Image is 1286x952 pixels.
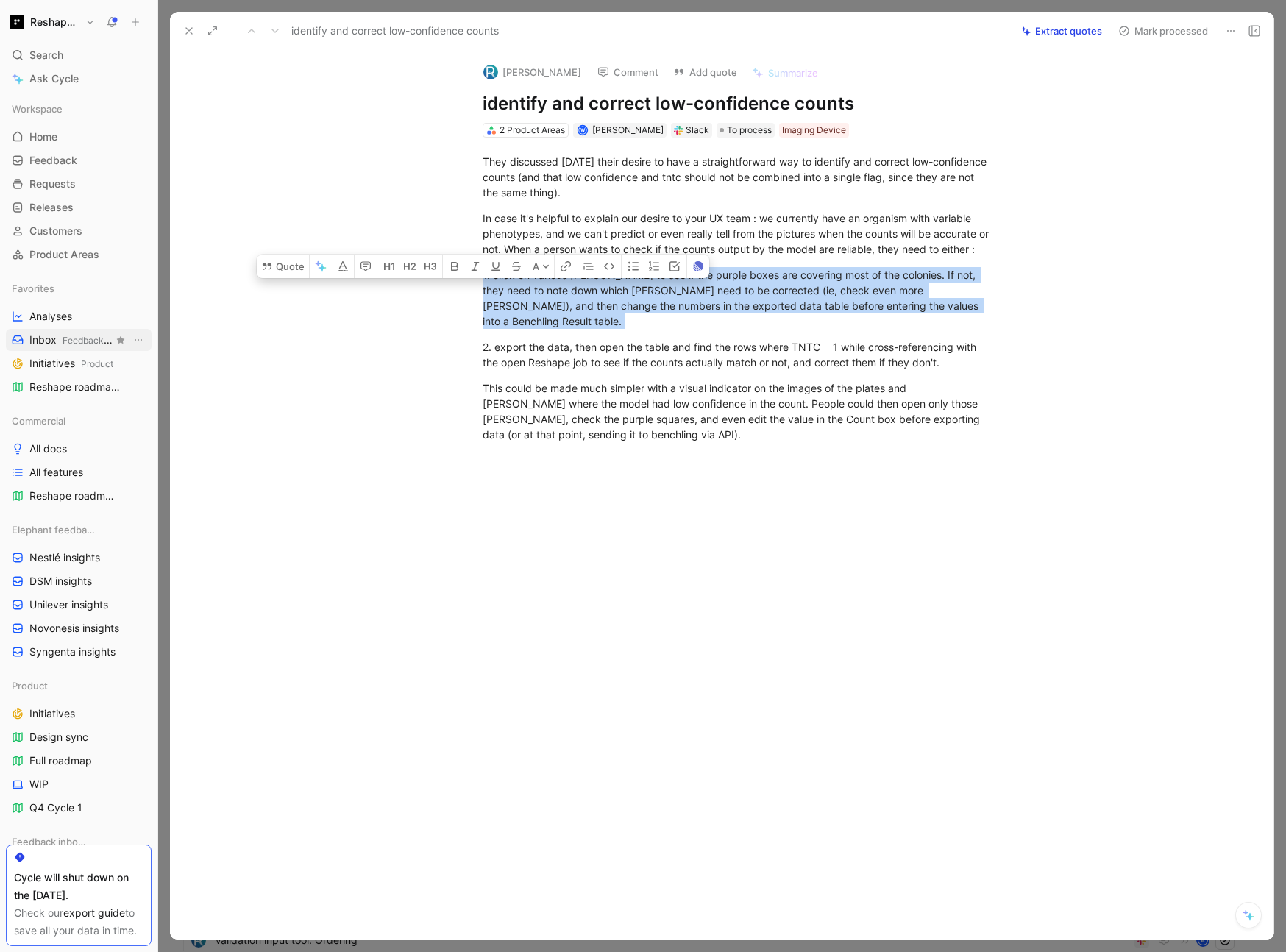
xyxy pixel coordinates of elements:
span: All features [29,465,83,480]
a: InboxFeedback inboxesView actions [6,329,152,351]
div: They discussed [DATE] their desire to have a straightforward way to identify and correct low-conf... [483,154,992,200]
span: DSM insights [29,574,92,589]
span: Releases [29,200,74,215]
div: Workspace [6,98,152,120]
span: Summarize [768,66,818,79]
div: W [578,126,586,134]
span: identify and correct low-confidence counts [291,22,499,40]
h1: identify and correct low-confidence counts [483,92,992,116]
div: Slack [686,123,709,138]
div: 2. export the data, then open the table and find the rows where TNTC = 1 while cross-referencing ... [483,339,992,370]
span: Novonesis insights [29,621,119,636]
a: All docs [6,438,152,460]
span: Elephant feedback boards [12,522,99,537]
span: Ask Cycle [29,70,79,88]
button: Comment [591,62,665,82]
span: Search [29,46,63,64]
button: Add quote [667,62,744,82]
a: Reshape roadmapCommercial [6,376,152,398]
a: Nestlé insights [6,547,152,569]
a: Analyses [6,305,152,327]
img: logo [483,65,498,79]
span: Initiatives [29,356,113,372]
a: Requests [6,173,152,195]
a: Ask Cycle [6,68,152,90]
a: Q4 Cycle 1 [6,797,152,819]
span: Product Areas [29,247,99,262]
a: DSM insights [6,570,152,592]
div: Check our to save all your data in time. [14,904,143,939]
span: [PERSON_NAME] [592,124,664,135]
div: Elephant feedback boardsNestlé insightsDSM insightsUnilever insightsNovonesis insightsSyngenta in... [6,519,152,663]
a: InitiativesProduct [6,352,152,374]
a: All features [6,461,152,483]
div: Commercial [6,410,152,432]
h1: Reshape Platform [30,15,79,29]
button: Reshape PlatformReshape Platform [6,12,99,32]
a: Feedback [6,149,152,171]
div: To process [717,123,775,138]
a: Full roadmap [6,750,152,772]
div: Favorites [6,277,152,299]
span: Feedback inboxes [12,834,91,849]
a: Novonesis insights [6,617,152,639]
a: Syngenta insights [6,641,152,663]
button: Mark processed [1112,21,1215,41]
span: Feedback inboxes [63,335,138,346]
a: Home [6,126,152,148]
span: Nestlé insights [29,550,100,565]
span: Feedback [29,153,77,168]
div: Feedback inboxes [6,831,152,853]
span: Q4 Cycle 1 [29,800,82,815]
div: Feedback inboxesInboxData Science inboxHardware inbox [6,831,152,928]
div: This could be made much simpler with a visual indicator on the images of the plates and [PERSON_N... [483,380,992,442]
div: Product [6,675,152,697]
span: Requests [29,177,76,191]
a: Reshape roadmap [6,485,152,507]
span: Workspace [12,102,63,116]
button: Summarize [745,63,825,83]
div: Elephant feedback boards [6,519,152,541]
div: 2 Product Areas [500,123,565,138]
div: CommercialAll docsAll featuresReshape roadmap [6,410,152,507]
span: Inbox [29,333,113,348]
div: 1. click on various [PERSON_NAME] to see if the purple boxes are covering most of the colonies. I... [483,267,992,329]
span: Home [29,129,57,144]
span: Unilever insights [29,597,108,612]
span: Favorites [12,281,54,296]
a: Unilever insights [6,594,152,616]
a: Design sync [6,726,152,748]
button: Extract quotes [1015,21,1109,41]
span: Initiatives [29,706,75,721]
span: Commercial [12,413,65,428]
span: Product [12,678,48,693]
span: Analyses [29,309,72,324]
div: Imaging Device [782,123,846,138]
button: Quote [257,255,309,278]
span: Customers [29,224,82,238]
span: Product [81,358,113,369]
a: export guide [63,906,125,919]
span: All docs [29,441,67,456]
span: Full roadmap [29,753,92,768]
button: A [528,255,554,278]
span: Reshape roadmap [29,380,124,395]
a: Releases [6,196,152,219]
a: Customers [6,220,152,242]
div: Search [6,44,152,66]
a: WIP [6,773,152,795]
div: ProductInitiativesDesign syncFull roadmapWIPQ4 Cycle 1 [6,675,152,819]
button: View actions [131,333,146,347]
div: Cycle will shut down on the [DATE]. [14,869,143,904]
span: Reshape roadmap [29,489,115,503]
img: Reshape Platform [10,15,24,29]
span: To process [727,123,772,138]
span: Design sync [29,730,88,745]
span: Syngenta insights [29,644,116,659]
div: In case it's helpful to explain our desire to your UX team : we currently have an organism with v... [483,210,992,257]
a: Product Areas [6,244,152,266]
button: logo[PERSON_NAME] [477,61,588,83]
a: Initiatives [6,703,152,725]
span: WIP [29,777,49,792]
